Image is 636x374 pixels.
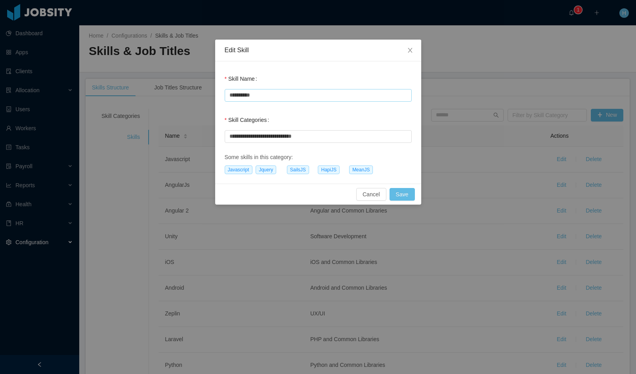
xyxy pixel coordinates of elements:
[225,153,412,161] div: Some skills in this category:
[407,47,413,53] i: icon: close
[287,165,309,174] span: SailsJS
[256,165,276,174] span: Jquery
[225,117,273,123] label: Skill Categories
[225,89,412,102] input: Skill Name
[356,188,386,201] button: Cancel
[225,76,260,82] label: Skill Name
[225,46,412,55] div: Edit Skill
[318,165,340,174] span: HapiJS
[225,165,252,174] span: Javascript
[390,188,415,201] button: Save
[349,165,373,174] span: MeanJS
[399,40,421,62] button: Close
